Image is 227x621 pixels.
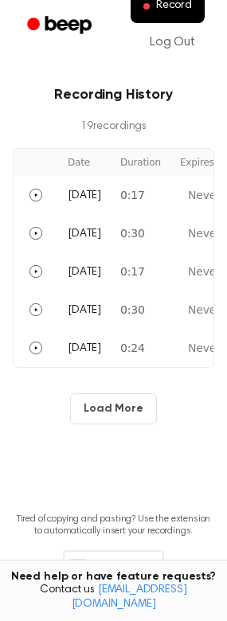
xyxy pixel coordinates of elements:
td: 0:17 [111,176,170,214]
span: [DATE] [68,267,101,278]
p: Tired of copying and pasting? Use the extension to automatically insert your recordings. [13,514,214,537]
button: Play [23,335,49,361]
h3: Recording History [25,84,202,106]
a: [EMAIL_ADDRESS][DOMAIN_NAME] [72,584,187,610]
td: 0:17 [111,252,170,291]
td: 0:30 [111,291,170,329]
span: [DATE] [68,305,101,316]
a: Log Out [134,23,211,61]
button: Load More [70,393,157,424]
p: 19 recording s [25,119,202,135]
span: [DATE] [68,228,101,240]
th: Date [58,149,111,176]
td: 0:30 [111,214,170,252]
th: Duration [111,149,170,176]
span: [DATE] [68,343,101,354]
a: Beep [16,10,106,41]
span: [DATE] [68,190,101,201]
button: Play [23,297,49,322]
button: Play [23,221,49,246]
button: Play [23,259,49,284]
button: Play [23,182,49,208]
span: Contact us [10,584,217,611]
td: 0:24 [111,329,170,367]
